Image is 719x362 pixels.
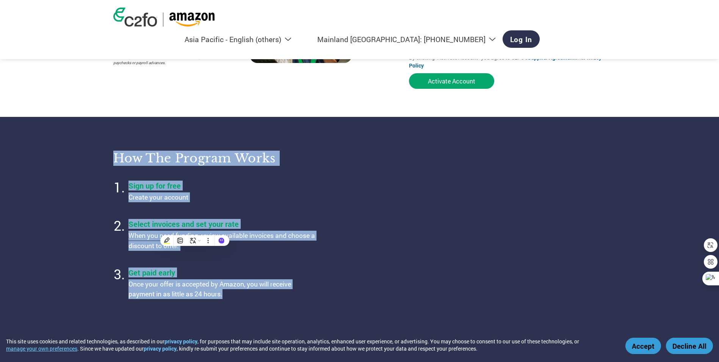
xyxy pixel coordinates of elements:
button: Accept [625,338,661,354]
p: Once your offer is accepted by Amazon, you will receive payment in as little as 24 hours. [128,279,318,299]
h4: Select invoices and set your rate [128,219,318,229]
img: c2fo logo [113,8,157,27]
h3: How the program works [113,151,350,166]
div: This site uses cookies and related technologies, as described in our , for purposes that may incl... [6,338,614,352]
img: Amazon [169,13,215,27]
a: privacy policy [144,345,177,352]
button: manage your own preferences [6,345,77,352]
h4: Get paid early [128,268,318,277]
button: Activate Account [409,73,494,89]
p: By clicking "Activate Account" you agree to C2FO's and [409,54,606,69]
h4: Sign up for free [128,181,318,190]
a: Log In [503,30,540,48]
a: privacy policy [164,338,197,345]
p: Create your account [128,192,318,202]
a: Privacy Policy [409,54,602,69]
button: Decline All [666,338,713,354]
p: *This program does not apply to employees seeking early access to their paychecks or payroll adva... [113,54,242,66]
p: When you need funding, review available invoices and choose a discount to offer. [128,231,318,251]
